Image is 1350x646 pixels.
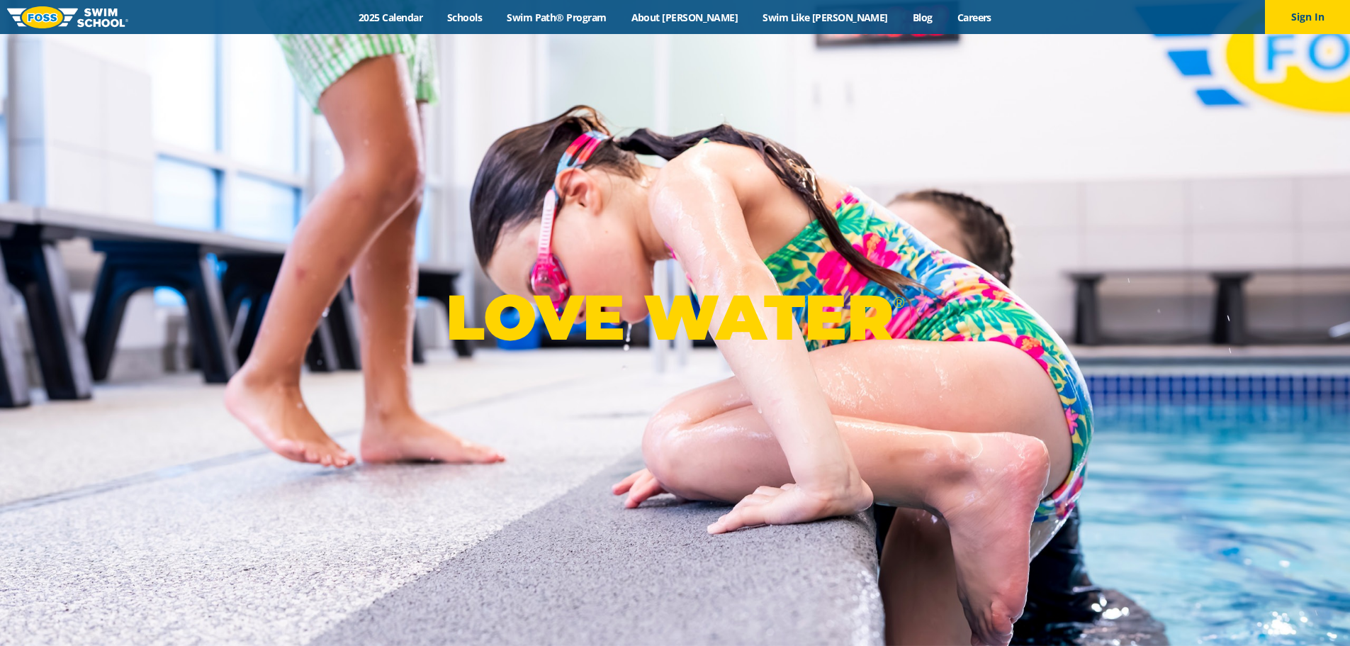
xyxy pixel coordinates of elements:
img: FOSS Swim School Logo [7,6,128,28]
a: Careers [945,11,1003,24]
a: Blog [900,11,945,24]
a: Swim Like [PERSON_NAME] [750,11,901,24]
sup: ® [893,294,904,311]
a: Schools [435,11,495,24]
a: 2025 Calendar [347,11,435,24]
a: About [PERSON_NAME] [619,11,750,24]
a: Swim Path® Program [495,11,619,24]
p: LOVE WATER [446,279,904,355]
